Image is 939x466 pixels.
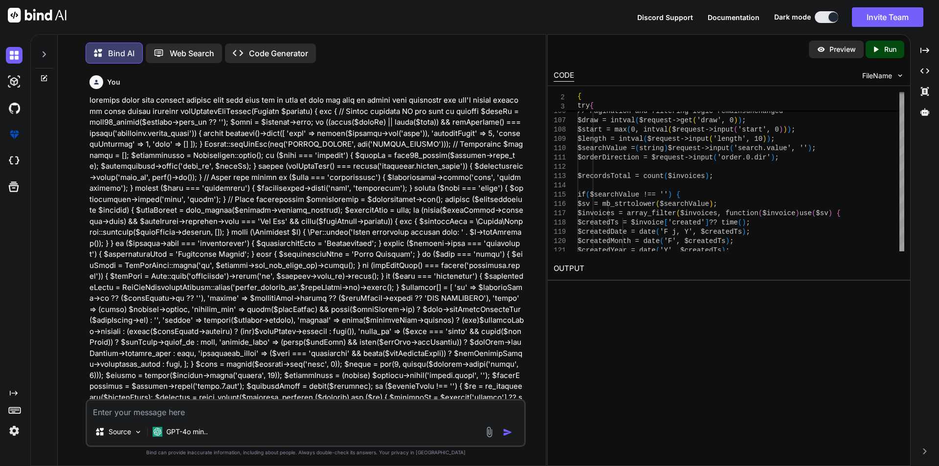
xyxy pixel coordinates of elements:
span: $request->input [672,126,734,133]
span: 'created' [668,219,705,226]
img: darkChat [6,47,22,64]
img: Bind AI [8,8,67,22]
span: ) [664,144,668,152]
span: ( [635,144,639,152]
h6: You [107,77,120,87]
span: Documentation [708,13,760,22]
span: 'draw', 0 [696,116,734,124]
span: $length = intval [578,135,643,143]
span: 'Y', $createdTs [660,246,721,254]
img: icon [503,427,513,437]
span: ) [734,116,738,124]
span: ) [725,237,729,245]
img: githubDark [6,100,22,116]
span: $request->get [639,116,693,124]
img: Pick Models [134,428,142,436]
span: ) [771,154,775,161]
span: ( [734,126,738,133]
span: ( [664,172,668,180]
span: ) [787,126,791,133]
span: { [590,102,594,110]
span: $request->input [647,135,709,143]
span: ) [762,135,766,143]
p: Bind can provide inaccurate information, including about people. Always double-check its answers.... [86,449,526,456]
span: ; [725,246,729,254]
span: 3 [554,102,565,111]
span: if [578,191,586,199]
span: 'length', 10 [713,135,762,143]
span: $createdMonth = date [578,237,660,245]
img: cloudideIcon [6,153,22,169]
div: 107 [554,116,565,125]
span: $recordsTotal = count [578,172,664,180]
span: ; [730,237,734,245]
p: Code Generator [249,47,308,59]
div: 121 [554,246,565,255]
span: ( [709,135,713,143]
span: $start = max [578,126,627,133]
p: Preview [829,44,856,54]
span: $orderDirection = $request->input [578,154,713,161]
span: ; [713,200,717,208]
img: chevron down [896,71,904,80]
div: 119 [554,227,565,237]
span: 'F j, Y', $createdTs [660,228,742,236]
p: Run [884,44,896,54]
span: $createdYear = date [578,246,656,254]
p: GPT-4o min.. [166,427,208,437]
div: 117 [554,209,565,218]
div: 115 [554,190,565,200]
span: 0, intval [631,126,668,133]
span: 'F', $createdTs [664,237,725,245]
div: 118 [554,218,565,227]
span: ) [668,191,672,199]
img: attachment [484,426,495,438]
span: $invoice [762,209,795,217]
button: Discord Support [637,12,693,22]
span: ; [709,172,713,180]
span: ( [585,191,589,199]
span: ( [626,126,630,133]
span: $request->input [668,144,730,152]
span: $searchValue [660,200,709,208]
div: CODE [554,70,574,82]
span: $createdTs = $invoice [578,219,664,226]
h2: OUTPUT [548,257,910,280]
span: ( [713,154,717,161]
span: ) [742,228,746,236]
span: ) [766,135,770,143]
span: ; [746,219,750,226]
div: 106 [554,107,565,116]
span: [ [664,219,668,226]
span: // Pagination and filtering logic remains [578,107,746,115]
span: ) [795,209,799,217]
span: $createdDate = date [578,228,656,236]
p: Web Search [170,47,214,59]
div: 111 [554,153,565,162]
div: 109 [554,134,565,144]
span: $searchValue !== '' [590,191,668,199]
span: string [639,144,664,152]
span: { [578,92,581,100]
span: ] [705,219,709,226]
img: settings [6,422,22,439]
span: $searchValue = [578,144,635,152]
span: ( [655,228,659,236]
span: ( [655,200,659,208]
span: ) [828,209,832,217]
p: Bind AI [108,47,134,59]
span: ( [655,246,659,254]
span: $sv [816,209,828,217]
span: ) [807,144,811,152]
p: Source [109,427,131,437]
span: ; [746,228,750,236]
span: $sv = mb_strtolower [578,200,656,208]
div: 112 [554,162,565,172]
span: ; [775,154,779,161]
span: ) [738,116,741,124]
div: 113 [554,172,565,181]
div: 110 [554,144,565,153]
span: ( [812,209,816,217]
span: ( [668,126,672,133]
div: 108 [554,125,565,134]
